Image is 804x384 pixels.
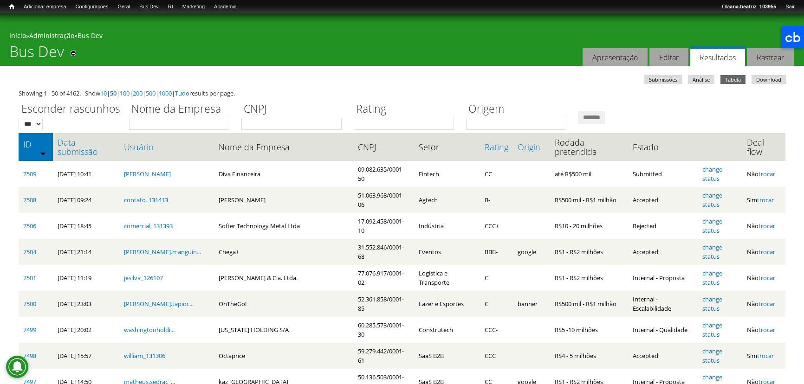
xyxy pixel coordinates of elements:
a: Data submissão [58,138,115,156]
a: [PERSON_NAME] [124,170,171,178]
a: 50 [110,89,117,97]
a: Editar [649,48,688,66]
a: trocar [759,248,775,256]
a: Marketing [178,2,209,12]
a: Rastrear [747,48,794,66]
td: Internal - Escalabilidade [628,291,698,317]
td: até R$500 mil [550,161,628,187]
a: change status [702,347,722,365]
a: 7508 [23,196,36,204]
td: 77.076.917/0001-02 [353,265,414,291]
a: jesilva_126107 [124,274,163,282]
td: banner [513,291,550,317]
td: R$4 - 5 milhões [550,343,628,369]
a: 7506 [23,222,36,230]
a: 7501 [23,274,36,282]
a: 200 [133,89,143,97]
td: Fintech [414,161,480,187]
a: Tudo [175,89,189,97]
td: R$10 - 20 milhões [550,213,628,239]
a: trocar [759,222,775,230]
a: change status [702,243,722,261]
a: Bus Dev [78,31,103,40]
td: B- [480,187,513,213]
td: Construtech [414,317,480,343]
a: Configurações [71,2,113,12]
th: Nome da Empresa [214,133,353,161]
td: [PERSON_NAME] & Cia. Ltda. [214,265,353,291]
span: Início [9,3,14,10]
td: CCC [480,343,513,369]
td: SaaS B2B [414,343,480,369]
td: [DATE] 18:45 [53,213,119,239]
td: 09.082.635/0001-50 [353,161,414,187]
td: Agtech [414,187,480,213]
th: Rodada pretendida [550,133,628,161]
th: CNPJ [353,133,414,161]
td: Octaprice [214,343,353,369]
td: Sim [742,343,785,369]
a: Adicionar empresa [19,2,71,12]
a: Resultados [690,46,745,66]
td: Chega+ [214,239,353,265]
td: Não [742,239,785,265]
a: 7499 [23,326,36,334]
a: trocar [759,300,775,308]
a: change status [702,321,722,339]
td: Softer Technology Metal Ltda [214,213,353,239]
td: Rejected [628,213,698,239]
td: R$500 mil - R$1 milhão [550,291,628,317]
td: C [480,265,513,291]
th: Deal flow [742,133,785,161]
td: 60.285.573/0001-30 [353,317,414,343]
td: R$1 - R$2 milhões [550,265,628,291]
td: google [513,239,550,265]
a: Tabela [720,75,746,84]
a: [PERSON_NAME].manguin... [124,248,201,256]
td: 31.552.846/0001-68 [353,239,414,265]
a: comercial_131393 [124,222,173,230]
a: change status [702,295,722,313]
a: 7504 [23,248,36,256]
td: 17.092.458/0001-10 [353,213,414,239]
td: R$1 - R$2 milhões [550,239,628,265]
td: [DATE] 20:02 [53,317,119,343]
td: Indústria [414,213,480,239]
a: 1000 [159,89,172,97]
a: 7498 [23,352,36,360]
a: Análise [688,75,714,84]
td: Eventos [414,239,480,265]
td: CC [480,161,513,187]
th: Setor [414,133,480,161]
td: R$500 mil - R$1 milhão [550,187,628,213]
a: trocar [759,170,775,178]
th: Estado [628,133,698,161]
a: trocar [759,326,775,334]
td: Lazer e Esportes [414,291,480,317]
label: Rating [354,101,460,118]
td: Diva Financeira [214,161,353,187]
td: Não [742,265,785,291]
a: william_131306 [124,352,165,360]
a: 10 [100,89,107,97]
td: [PERSON_NAME] [214,187,353,213]
td: Logística e Transporte [414,265,480,291]
a: trocar [757,352,774,360]
td: [DATE] 11:19 [53,265,119,291]
a: 7500 [23,300,36,308]
a: Administração [29,31,74,40]
td: [DATE] 21:14 [53,239,119,265]
td: Internal - Proposta [628,265,698,291]
a: RI [163,2,178,12]
td: Accepted [628,343,698,369]
a: 500 [146,89,156,97]
a: trocar [759,274,775,282]
strong: ana.beatriz_103955 [730,4,776,9]
a: Início [5,2,19,11]
td: [DATE] 10:41 [53,161,119,187]
a: washingtonholdi... [124,326,175,334]
a: change status [702,191,722,209]
td: Accepted [628,239,698,265]
a: Rating [485,142,508,152]
a: change status [702,269,722,287]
